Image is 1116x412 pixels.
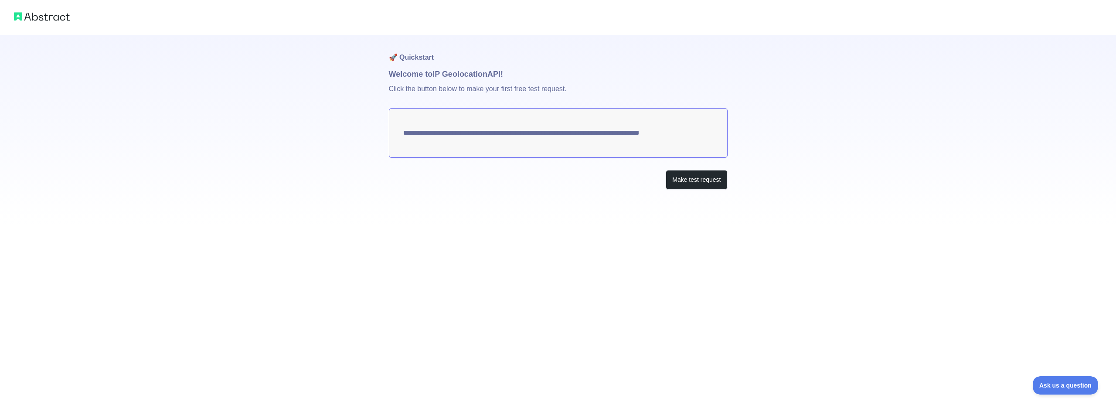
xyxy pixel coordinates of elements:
[14,10,70,23] img: Abstract logo
[1033,376,1099,395] iframe: Toggle Customer Support
[389,35,728,68] h1: 🚀 Quickstart
[389,68,728,80] h1: Welcome to IP Geolocation API!
[666,170,727,190] button: Make test request
[389,80,728,108] p: Click the button below to make your first free test request.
